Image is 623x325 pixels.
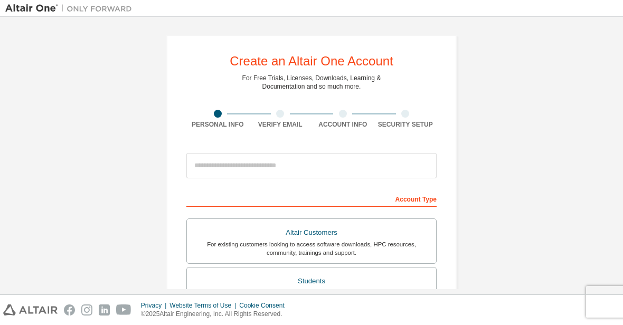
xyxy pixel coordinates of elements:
[193,225,430,240] div: Altair Customers
[116,304,131,316] img: youtube.svg
[193,274,430,289] div: Students
[169,301,239,310] div: Website Terms of Use
[141,301,169,310] div: Privacy
[5,3,137,14] img: Altair One
[99,304,110,316] img: linkedin.svg
[242,74,381,91] div: For Free Trials, Licenses, Downloads, Learning & Documentation and so much more.
[186,190,437,207] div: Account Type
[64,304,75,316] img: facebook.svg
[3,304,58,316] img: altair_logo.svg
[81,304,92,316] img: instagram.svg
[249,120,312,129] div: Verify Email
[239,301,290,310] div: Cookie Consent
[193,289,430,305] div: For currently enrolled students looking to access the free Altair Student Edition bundle and all ...
[230,55,393,68] div: Create an Altair One Account
[311,120,374,129] div: Account Info
[141,310,291,319] p: © 2025 Altair Engineering, Inc. All Rights Reserved.
[186,120,249,129] div: Personal Info
[374,120,437,129] div: Security Setup
[193,240,430,257] div: For existing customers looking to access software downloads, HPC resources, community, trainings ...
